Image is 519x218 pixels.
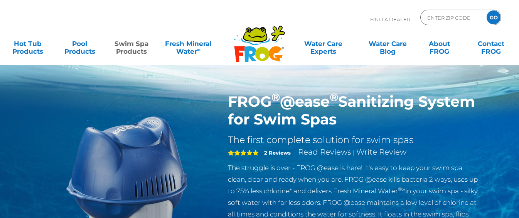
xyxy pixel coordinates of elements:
sup: ∞ [197,47,201,53]
p: Find A Dealer [370,10,410,29]
h1: FROG @ease Sanitizing System for Swim Spas [228,93,480,128]
a: Water CareBlog [367,36,408,51]
h2: The first complete solution for swim spas [228,134,480,146]
span: 5 [228,150,259,156]
a: Water CareExperts [290,36,356,51]
a: ContactFROG [471,36,511,51]
sup: ® [271,90,280,104]
sup: ®∞ [398,186,405,192]
a: Write Review [356,147,406,157]
input: GO [487,10,500,24]
span: | [353,149,355,156]
sup: ® [330,90,338,104]
a: Read Reviews [298,147,351,157]
strong: 2 Reviews [264,150,291,156]
img: Frog Products Logo [230,15,289,63]
a: Hot TubProducts [8,36,48,51]
a: PoolProducts [59,36,99,51]
a: Swim SpaProducts [111,36,152,51]
a: AboutFROG [419,36,459,51]
a: Fresh MineralWater∞ [163,36,214,51]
